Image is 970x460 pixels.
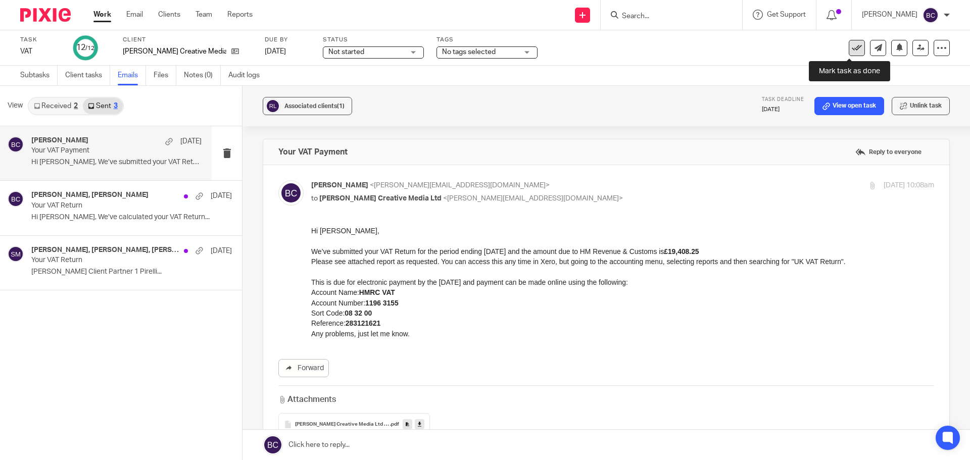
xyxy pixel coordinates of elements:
input: Search [621,12,712,21]
button: Unlink task [892,97,950,115]
a: Emails [118,66,146,85]
label: Tags [437,36,538,44]
p: Your VAT Payment [31,146,168,155]
a: Files [154,66,176,85]
p: [DATE] [180,136,202,146]
strong: 283121621 [34,93,69,101]
small: /12 [85,45,94,51]
label: Reply to everyone [853,144,924,160]
a: Email [126,10,143,20]
label: Due by [265,36,310,44]
p: [DATE] [211,191,232,201]
p: [PERSON_NAME] Client Partner 1 Pirelli... [31,268,232,276]
a: Audit logs [228,66,267,85]
div: 3 [114,103,118,110]
span: View [8,100,23,111]
label: Task [20,36,61,44]
span: [PERSON_NAME] [311,182,368,189]
span: Get Support [767,11,806,18]
img: Pixie [20,8,71,22]
h4: [PERSON_NAME] [31,136,88,145]
div: 12 [76,42,94,54]
label: Client [123,36,252,44]
label: Status [323,36,424,44]
img: svg%3E [8,246,24,262]
p: [DATE] 10:08am [884,180,934,191]
span: Not started [328,48,364,56]
a: Forward [278,359,329,377]
img: svg%3E [8,136,24,152]
h4: [PERSON_NAME], [PERSON_NAME] [31,191,149,199]
span: [PERSON_NAME] Creative Media Ltd - VAT Return [295,422,390,428]
h4: [PERSON_NAME], [PERSON_NAME], [PERSON_NAME] [31,246,179,254]
button: [PERSON_NAME] Creative Media Ltd - VAT Return.pdf [278,413,430,435]
a: Client tasks [65,66,110,85]
a: Reports [227,10,253,20]
div: VAT [20,46,61,57]
p: Hi [PERSON_NAME], We’ve submitted your VAT Return... [31,158,202,167]
span: Task deadline [762,97,804,102]
p: Your VAT Return [31,256,192,265]
strong: £19,408.25 [353,22,387,30]
p: Hi [PERSON_NAME], We’ve calculated your VAT Return... [31,213,232,222]
p: [DATE] [211,246,232,256]
strong: 08 32 00 [33,83,61,91]
a: View open task [814,97,884,115]
a: Work [93,10,111,20]
img: svg%3E [923,7,939,23]
img: svg%3E [278,180,304,206]
h4: Your VAT Payment [278,147,348,157]
a: Sent3 [83,98,122,114]
button: Associated clients(1) [263,97,352,115]
span: Associated clients [284,103,345,109]
span: No tags selected [442,48,496,56]
a: Clients [158,10,180,20]
span: .pdf [390,422,399,428]
h3: Attachments [278,394,336,405]
span: to [311,195,318,202]
img: svg%3E [8,191,24,207]
p: [DATE] [762,106,804,114]
strong: HMRC VAT [48,63,84,71]
a: Received2 [29,98,83,114]
a: Notes (0) [184,66,221,85]
p: Your VAT Return [31,201,192,210]
a: Subtasks [20,66,58,85]
img: svg%3E [265,98,280,114]
span: (1) [337,103,345,109]
div: 2 [74,103,78,110]
span: <[PERSON_NAME][EMAIL_ADDRESS][DOMAIN_NAME]> [443,195,623,202]
span: <[PERSON_NAME][EMAIL_ADDRESS][DOMAIN_NAME]> [370,182,550,189]
strong: 1196 3155 [54,73,87,81]
a: Team [196,10,212,20]
span: [DATE] [265,48,286,55]
p: [PERSON_NAME] Creative Media Ltd [123,46,226,57]
p: [PERSON_NAME] [862,10,917,20]
span: [PERSON_NAME] Creative Media Ltd [319,195,442,202]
